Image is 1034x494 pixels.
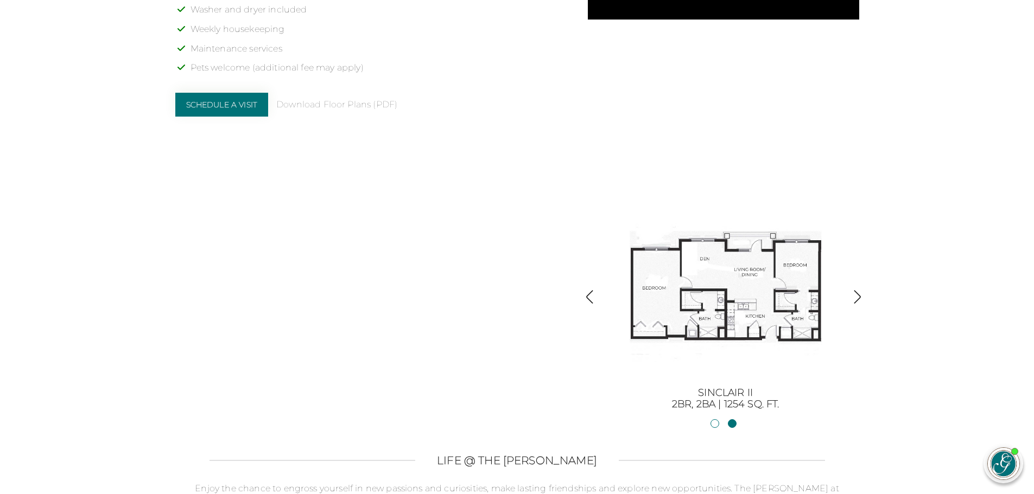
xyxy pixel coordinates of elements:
[175,93,269,117] a: Schedule a Visit
[628,189,823,384] img: Glen_IL-Sinclair-11-1254sf.jpg
[582,290,597,304] img: Show previous
[276,99,397,111] a: Download Floor Plans (PDF)
[604,387,848,410] h3: Sinclair II 2BR, 2BA | 1254 sq. ft.
[582,290,597,306] button: Show previous
[191,43,567,63] li: Maintenance services
[819,202,1023,433] iframe: iframe
[437,454,597,467] h2: LIFE @ THE [PERSON_NAME]
[191,24,567,43] li: Weekly housekeeping
[191,4,567,24] li: Washer and dryer included
[191,62,567,82] li: Pets welcome (additional fee may apply)
[988,448,1019,479] img: avatar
